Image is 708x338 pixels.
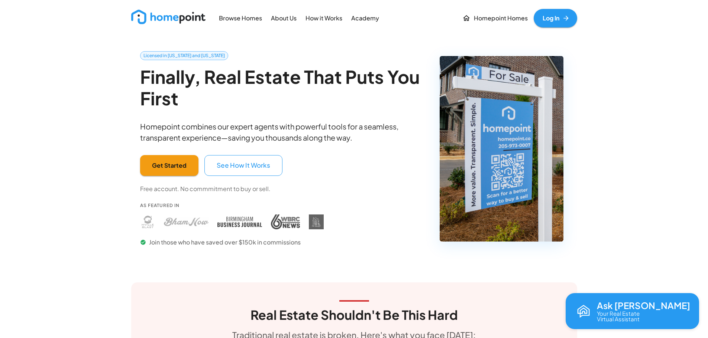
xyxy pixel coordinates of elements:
[140,214,155,229] img: Huntsville Blast press coverage - Homepoint featured in Huntsville Blast
[440,56,563,242] img: Homepoint real estate for sale sign - Licensed brokerage in Alabama and Tennessee
[303,10,345,26] a: How it Works
[597,311,640,322] p: Your Real Estate Virtual Assistant
[217,214,262,229] img: Birmingham Business Journal press coverage - Homepoint featured in Birmingham Business Journal
[271,14,297,23] p: About Us
[140,52,228,59] span: Licensed in [US_STATE] and [US_STATE]
[204,155,282,176] button: See How It Works
[140,51,228,60] a: Licensed in [US_STATE] and [US_STATE]
[534,9,577,27] a: Log In
[140,238,324,247] p: Join those who have saved over $150k in commissions
[459,9,531,27] a: Homepoint Homes
[219,14,262,23] p: Browse Homes
[164,214,208,229] img: Bham Now press coverage - Homepoint featured in Bham Now
[474,14,528,23] p: Homepoint Homes
[140,66,421,109] h2: Finally, Real Estate That Puts You First
[140,121,421,143] p: Homepoint combines our expert agents with powerful tools for a seamless, transparent experience—s...
[140,202,324,209] p: As Featured In
[140,155,198,176] button: Get Started
[268,10,300,26] a: About Us
[351,14,379,23] p: Academy
[131,10,206,24] img: new_logo_light.png
[305,14,342,23] p: How it Works
[140,185,271,193] p: Free account. No commmitment to buy or sell.
[271,214,300,229] img: WBRC press coverage - Homepoint featured in WBRC
[309,214,324,229] img: DIY Homebuyers Academy press coverage - Homepoint featured in DIY Homebuyers Academy
[597,301,690,310] p: Ask [PERSON_NAME]
[216,10,265,26] a: Browse Homes
[348,10,382,26] a: Academy
[575,302,592,320] img: Reva
[566,293,699,329] button: Open chat with Reva
[250,308,458,322] h3: Real Estate Shouldn't Be This Hard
